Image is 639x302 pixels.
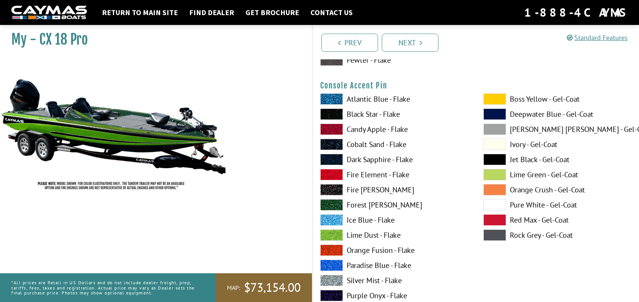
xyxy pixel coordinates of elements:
label: Rock Grey - Gel-Coat [483,229,631,241]
a: Contact Us [307,8,357,17]
label: Black Star - Flake [320,108,468,120]
span: MAP: [227,284,240,292]
a: Prev [321,34,378,52]
ul: Pagination [319,33,639,52]
label: Jet Black - Gel-Coat [483,154,631,165]
label: Pure White - Gel-Coat [483,199,631,211]
label: Ice Blue - Flake [320,214,468,226]
label: Cobalt Sand - Flake [320,139,468,150]
label: Deepwater Blue - Gel-Coat [483,108,631,120]
a: Next [382,34,438,52]
a: Find Dealer [185,8,238,17]
label: Pewter - Flake [320,54,468,66]
label: Candy Apple - Flake [320,124,468,135]
a: MAP:$73,154.00 [216,273,312,302]
img: white-logo-c9c8dbefe5ff5ceceb0f0178aa75bf4bb51f6bca0971e226c86eb53dfe498488.png [11,6,87,20]
label: Orange Crush - Gel-Coat [483,184,631,195]
label: Silver Mist - Flake [320,275,468,286]
div: 1-888-4CAYMAS [524,4,628,21]
span: $73,154.00 [244,280,301,296]
label: Purple Onyx - Flake [320,290,468,301]
a: Get Brochure [242,8,303,17]
label: [PERSON_NAME] [PERSON_NAME] - Gel-Coat [483,124,631,135]
label: Forest [PERSON_NAME] [320,199,468,211]
label: Red Max - Gel-Coat [483,214,631,226]
label: Lime Green - Gel-Coat [483,169,631,180]
label: Boss Yellow - Gel-Coat [483,93,631,105]
label: Dark Sapphire - Flake [320,154,468,165]
h4: Console Accent Pin [320,81,631,90]
p: *All prices are Retail in US Dollars and do not include dealer freight, prep, tariffs, fees, taxe... [11,276,199,299]
label: Ivory - Gel-Coat [483,139,631,150]
label: Fire Element - Flake [320,169,468,180]
h1: My - CX 18 Pro [11,31,293,48]
label: Fire [PERSON_NAME] [320,184,468,195]
a: Return to main site [98,8,182,17]
label: Orange Fusion - Flake [320,245,468,256]
a: Standard Features [567,33,628,42]
label: Paradise Blue - Flake [320,260,468,271]
label: Lime Dust - Flake [320,229,468,241]
label: Atlantic Blue - Flake [320,93,468,105]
